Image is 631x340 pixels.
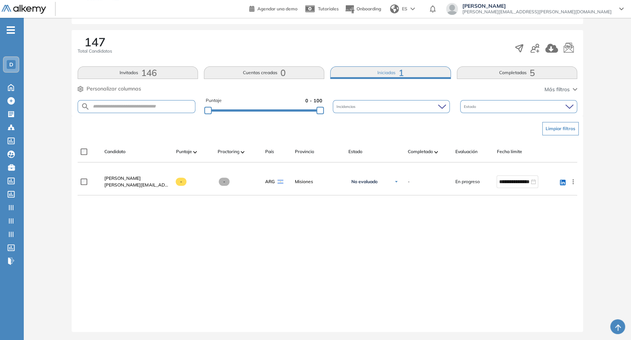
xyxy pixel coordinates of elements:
span: Puntaje [206,97,222,104]
button: Iniciadas1 [330,66,451,79]
img: ARG [277,179,283,184]
iframe: Chat Widget [497,254,631,340]
div: Widget de chat [497,254,631,340]
button: Limpiar filtros [542,122,579,135]
img: [missing "en.ARROW_ALT" translation] [193,151,197,153]
span: Personalizar columnas [87,85,141,93]
button: Personalizar columnas [78,85,141,93]
span: Onboarding [357,6,381,11]
span: ES [402,6,407,12]
img: Ícono de flecha [394,179,399,184]
span: [PERSON_NAME][EMAIL_ADDRESS][PERSON_NAME][DOMAIN_NAME] [104,182,170,188]
span: Más filtros [544,86,570,93]
img: [missing "en.ARROW_ALT" translation] [434,151,438,153]
span: Estado [464,104,478,109]
span: 0 - 100 [305,97,322,104]
button: Cuentas creadas0 [204,66,324,79]
span: Misiones [295,178,342,185]
span: [PERSON_NAME] [104,175,141,181]
span: Provincia [295,148,314,155]
button: Más filtros [544,86,577,93]
div: Incidencias [333,100,450,113]
span: - [176,178,186,186]
img: SEARCH_ALT [81,102,90,111]
button: Completadas5 [457,66,577,79]
span: Completado [407,148,433,155]
a: [PERSON_NAME] [104,175,170,182]
img: arrow [410,7,415,10]
span: - [407,178,409,185]
span: [PERSON_NAME] [462,3,612,9]
img: Logo [1,5,46,14]
div: Estado [460,100,577,113]
span: 147 [84,36,105,48]
i: - [7,29,15,31]
img: [missing "en.ARROW_ALT" translation] [241,151,244,153]
span: [PERSON_NAME][EMAIL_ADDRESS][PERSON_NAME][DOMAIN_NAME] [462,9,612,15]
span: Evaluación [455,148,477,155]
span: Tutoriales [318,6,339,11]
span: En progreso [455,178,479,185]
span: Total Candidatos [78,48,112,55]
span: ARG [265,178,274,185]
span: Proctoring [217,148,239,155]
span: - [219,178,230,186]
img: world [390,4,399,13]
span: Agendar una demo [257,6,297,11]
button: Onboarding [345,1,381,17]
span: No evaluado [351,179,377,185]
a: Agendar una demo [249,4,297,13]
span: Fecha límite [497,148,522,155]
span: Candidato [104,148,126,155]
span: Estado [348,148,362,155]
span: País [265,148,274,155]
button: Invitados146 [78,66,198,79]
span: Incidencias [336,104,357,109]
span: D [9,62,13,67]
span: Puntaje [176,148,192,155]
